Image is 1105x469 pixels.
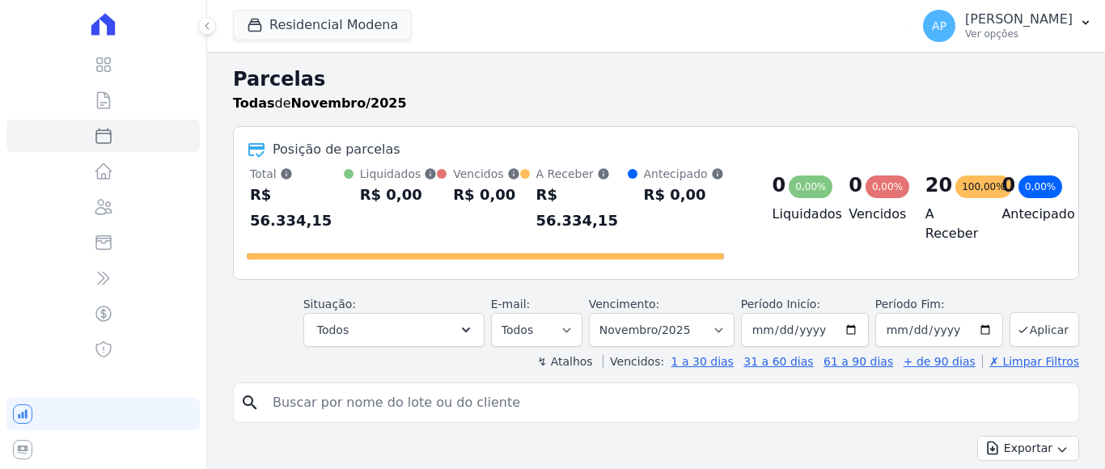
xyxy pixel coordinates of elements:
a: + de 90 dias [904,355,976,368]
button: Residencial Modena [233,10,412,40]
div: Vencidos [453,166,519,182]
strong: Novembro/2025 [291,95,407,111]
div: R$ 0,00 [644,182,724,208]
span: AP [932,20,946,32]
h4: A Receber [925,205,976,243]
strong: Todas [233,95,275,111]
h4: Vencidos [849,205,900,224]
label: Período Inicío: [741,298,820,311]
div: Posição de parcelas [273,140,400,159]
a: 1 a 30 dias [671,355,734,368]
h4: Antecipado [1001,205,1052,224]
label: Situação: [303,298,356,311]
label: Vencidos: [603,355,664,368]
div: 0 [1001,172,1015,198]
a: 31 a 60 dias [743,355,813,368]
label: Período Fim: [875,296,1003,313]
div: Antecipado [644,166,724,182]
div: 0,00% [1018,175,1062,198]
div: 100,00% [955,175,1011,198]
label: E-mail: [491,298,531,311]
h4: Liquidados [773,205,823,224]
span: Todos [317,320,349,340]
a: ✗ Limpar Filtros [982,355,1079,368]
div: R$ 0,00 [360,182,438,208]
div: 0,00% [789,175,832,198]
input: Buscar por nome do lote ou do cliente [263,387,1072,419]
button: Aplicar [1010,312,1079,347]
div: Total [250,166,344,182]
label: Vencimento: [589,298,659,311]
button: Todos [303,313,485,347]
div: R$ 56.334,15 [536,182,628,234]
p: de [233,94,407,113]
div: A Receber [536,166,628,182]
label: ↯ Atalhos [537,355,592,368]
div: R$ 56.334,15 [250,182,344,234]
p: [PERSON_NAME] [965,11,1073,27]
button: AP [PERSON_NAME] Ver opções [910,3,1105,49]
p: Ver opções [965,27,1073,40]
div: 0,00% [866,175,909,198]
div: 20 [925,172,952,198]
div: 0 [773,172,786,198]
div: 0 [849,172,862,198]
div: Liquidados [360,166,438,182]
i: search [240,393,260,412]
h2: Parcelas [233,65,1079,94]
a: 61 a 90 dias [823,355,893,368]
button: Exportar [977,436,1079,461]
div: R$ 0,00 [453,182,519,208]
